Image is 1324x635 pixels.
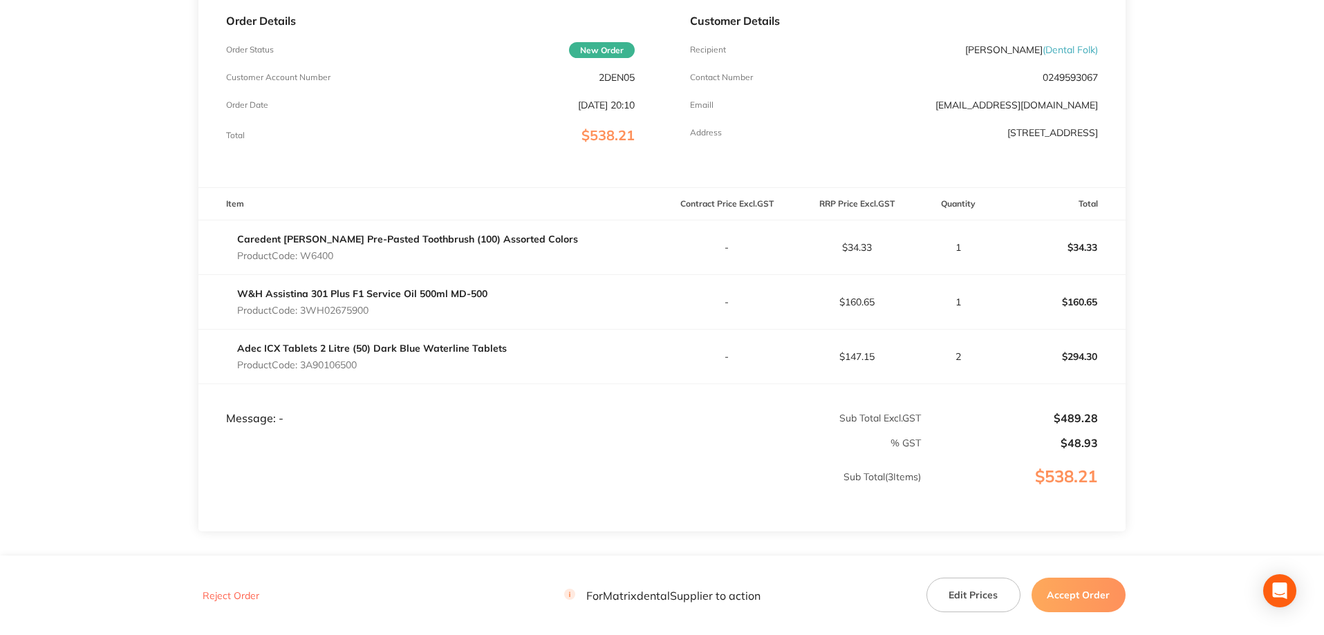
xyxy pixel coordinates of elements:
[965,44,1098,55] p: [PERSON_NAME]
[237,233,578,245] a: Caredent [PERSON_NAME] Pre-Pasted Toothbrush (100) Assorted Colors
[237,287,487,300] a: W&H Assistina 301 Plus F1 Service Oil 500ml MD-500
[1032,578,1126,612] button: Accept Order
[199,437,921,448] p: % GST
[226,15,634,27] p: Order Details
[237,359,507,370] p: Product Code: 3A90106500
[690,15,1098,27] p: Customer Details
[1007,127,1098,138] p: [STREET_ADDRESS]
[199,471,921,510] p: Sub Total ( 3 Items)
[1043,72,1098,83] p: 0249593067
[226,45,274,55] p: Order Status
[578,99,635,111] p: [DATE] 20:10
[922,437,1098,449] p: $48.93
[922,242,995,253] p: 1
[996,285,1125,319] p: $160.65
[226,73,330,82] p: Customer Account Number
[690,73,753,82] p: Contact Number
[792,188,922,220] th: RRP Price Excl. GST
[935,99,1098,111] a: [EMAIL_ADDRESS][DOMAIN_NAME]
[599,72,635,83] p: 2DEN05
[690,128,722,138] p: Address
[569,42,635,58] span: New Order
[922,188,996,220] th: Quantity
[198,384,662,426] td: Message: -
[198,589,263,602] button: Reject Order
[662,188,792,220] th: Contract Price Excl. GST
[922,412,1098,424] p: $489.28
[198,188,662,220] th: Item
[922,296,995,307] p: 1
[922,351,995,362] p: 2
[690,100,714,110] p: Emaill
[792,242,921,253] p: $34.33
[663,296,792,307] p: -
[1043,44,1098,56] span: ( Dental Folk )
[996,340,1125,373] p: $294.30
[237,342,507,354] a: Adec ICX Tablets 2 Litre (50) Dark Blue Waterline Tablets
[237,250,578,261] p: Product Code: W6400
[1263,574,1296,607] div: Open Intercom Messenger
[226,131,245,140] p: Total
[996,188,1126,220] th: Total
[996,231,1125,264] p: $34.33
[663,242,792,253] p: -
[690,45,726,55] p: Recipient
[663,413,921,424] p: Sub Total Excl. GST
[564,589,761,602] p: For Matrixdental Supplier to action
[926,578,1020,612] button: Edit Prices
[792,296,921,307] p: $160.65
[792,351,921,362] p: $147.15
[663,351,792,362] p: -
[237,305,487,316] p: Product Code: 3WH02675900
[581,126,635,144] span: $538.21
[226,100,268,110] p: Order Date
[922,467,1125,514] p: $538.21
